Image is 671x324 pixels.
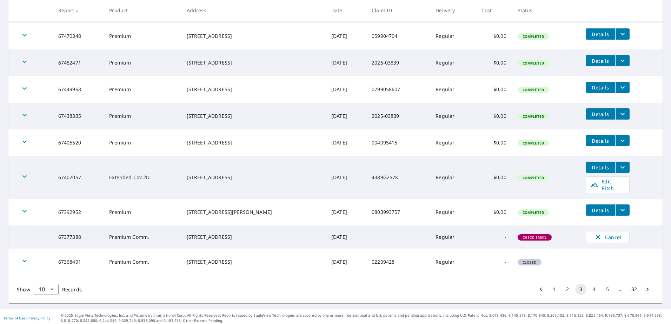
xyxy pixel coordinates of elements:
td: Premium [104,199,181,225]
td: Regular [430,23,476,49]
span: Completed [518,87,548,92]
button: filesDropdownBtn-67470348 [615,28,630,40]
td: [DATE] [326,103,366,129]
span: Completed [518,210,548,215]
span: Records [62,286,82,293]
td: Regular [430,225,476,249]
td: $0.00 [476,156,512,199]
div: [STREET_ADDRESS] [187,174,320,181]
div: [STREET_ADDRESS] [187,258,320,265]
div: [STREET_ADDRESS] [187,139,320,146]
td: Extended Cov 2D [104,156,181,199]
button: detailsBtn-67402057 [586,162,615,173]
span: Completed [518,61,548,66]
div: Show 10 records [34,284,59,295]
td: 059904704 [366,23,430,49]
td: [DATE] [326,225,366,249]
span: Completed [518,114,548,119]
td: 0803993757 [366,199,430,225]
td: 0799058607 [366,76,430,103]
div: … [615,286,626,293]
nav: pagination navigation [534,284,654,295]
button: Go to page 32 [629,284,640,295]
span: Show [17,286,30,293]
div: [STREET_ADDRESS] [187,113,320,120]
button: filesDropdownBtn-67449968 [615,82,630,93]
div: [STREET_ADDRESS] [187,234,320,241]
span: Cancel [593,233,622,241]
td: Premium [104,49,181,76]
span: Check Email [518,235,551,240]
span: Details [590,164,611,171]
span: Details [590,84,611,91]
button: detailsBtn-67452471 [586,55,615,66]
td: [DATE] [326,156,366,199]
div: 10 [34,279,59,299]
td: $0.00 [476,103,512,129]
p: © 2025 Eagle View Technologies, Inc. and Pictometry International Corp. All Rights Reserved. Repo... [61,313,667,323]
p: | [4,316,50,320]
span: Details [590,207,611,214]
button: Go to page 1 [549,284,560,295]
td: [DATE] [326,249,366,275]
td: Regular [430,249,476,275]
a: Terms of Use [4,316,25,320]
td: 004095415 [366,129,430,156]
td: [DATE] [326,199,366,225]
td: Regular [430,49,476,76]
button: detailsBtn-67449968 [586,82,615,93]
td: 02209428 [366,249,430,275]
td: 67402057 [53,156,104,199]
td: [DATE] [326,49,366,76]
td: 67449968 [53,76,104,103]
td: 67470348 [53,23,104,49]
td: Premium Comm. [104,249,181,275]
button: filesDropdownBtn-67405520 [615,135,630,146]
td: 67452471 [53,49,104,76]
button: filesDropdownBtn-67392952 [615,204,630,216]
button: detailsBtn-67392952 [586,204,615,216]
td: $0.00 [476,199,512,225]
td: Regular [430,76,476,103]
td: 4389G257K [366,156,430,199]
td: - [476,225,512,249]
div: [STREET_ADDRESS] [187,59,320,66]
button: Go to page 2 [562,284,573,295]
td: $0.00 [476,76,512,103]
td: Premium [104,23,181,49]
td: Regular [430,199,476,225]
button: detailsBtn-67438335 [586,108,615,120]
button: detailsBtn-67405520 [586,135,615,146]
td: 67377388 [53,225,104,249]
button: Go to page 4 [589,284,600,295]
td: $0.00 [476,129,512,156]
button: filesDropdownBtn-67452471 [615,55,630,66]
span: Closed [518,260,541,265]
td: $0.00 [476,49,512,76]
td: Regular [430,156,476,199]
td: 67405520 [53,129,104,156]
td: [DATE] [326,23,366,49]
button: Cancel [586,231,630,243]
td: Regular [430,129,476,156]
td: Premium Comm. [104,225,181,249]
div: [STREET_ADDRESS][PERSON_NAME] [187,209,320,216]
a: Edit Pitch [586,176,630,193]
span: Completed [518,141,548,146]
td: 67368491 [53,249,104,275]
td: 67438335 [53,103,104,129]
button: filesDropdownBtn-67402057 [615,162,630,173]
td: 2025-03839 [366,103,430,129]
td: - [476,249,512,275]
span: Edit Pitch [590,178,625,191]
td: Premium [104,129,181,156]
td: 67392952 [53,199,104,225]
td: Premium [104,76,181,103]
span: Completed [518,34,548,39]
td: Premium [104,103,181,129]
button: Go to previous page [535,284,546,295]
button: Go to next page [642,284,653,295]
button: filesDropdownBtn-67438335 [615,108,630,120]
td: $0.00 [476,23,512,49]
span: Completed [518,175,548,180]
